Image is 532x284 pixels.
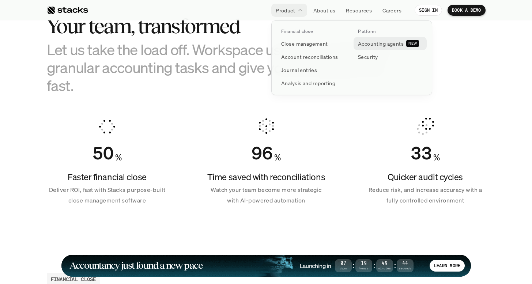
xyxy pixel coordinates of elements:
span: Days [335,267,352,270]
a: Resources [342,4,376,17]
span: 07 [335,262,352,266]
a: Accountancy just found a new paceLaunching in07Days:19Hours:49Minutes:44SecondsLEARN MORE [61,255,471,277]
strong: : [393,261,397,270]
span: 49 [376,262,393,266]
p: Product [276,7,295,14]
p: Careers [382,7,401,14]
a: Accounting agentsNEW [354,37,427,50]
span: Minutes [376,267,393,270]
h2: NEW [408,41,417,46]
span: 44 [397,262,414,266]
h3: Let us take the load off. Workspace uses AI to automate granular accounting tasks and give you th... [47,41,412,95]
h2: Your team, transformed [47,15,412,38]
a: Analysis and reporting [277,76,350,90]
p: Platform [358,29,376,34]
div: Counter ends at 96 [252,143,273,164]
p: Resources [346,7,372,14]
h4: Launching in [300,262,331,270]
h4: Faster financial close [47,171,167,183]
p: Accounting agents [358,40,404,48]
h4: % [433,151,440,164]
strong: : [352,261,355,270]
p: BOOK A DEMO [452,8,481,13]
a: SIGN IN [415,5,442,16]
div: Counter ends at 50 [93,143,114,164]
h4: % [115,151,122,164]
p: Financial close [281,29,313,34]
h4: % [274,151,281,164]
p: Reduce risk, and increase accuracy with a fully controlled environment [365,185,486,206]
p: LEARN MORE [434,263,460,268]
p: Watch your team become more strategic with AI-powered automation [206,185,327,206]
p: Close management [281,40,328,48]
p: Analysis and reporting [281,79,335,87]
h4: Quicker audit cycles [365,171,486,183]
p: Account reconciliations [281,53,338,61]
a: Account reconciliations [277,50,350,63]
p: About us [313,7,335,14]
a: Careers [378,4,406,17]
h4: Time saved with reconciliations [206,171,327,183]
a: Security [354,50,427,63]
div: Counter ends at 33 [411,143,432,164]
h1: Accountancy just found a new pace [69,261,203,270]
p: Journal entries [281,66,317,74]
span: Hours [355,267,372,270]
p: Deliver ROI, fast with Stacks purpose-built close management software [47,185,167,206]
a: Close management [277,37,350,50]
a: Privacy Policy [86,169,118,174]
strong: : [372,261,376,270]
a: About us [309,4,340,17]
p: SIGN IN [419,8,438,13]
a: BOOK A DEMO [448,5,486,16]
span: 19 [355,262,372,266]
p: Security [358,53,378,61]
a: Journal entries [277,63,350,76]
span: Seconds [397,267,414,270]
